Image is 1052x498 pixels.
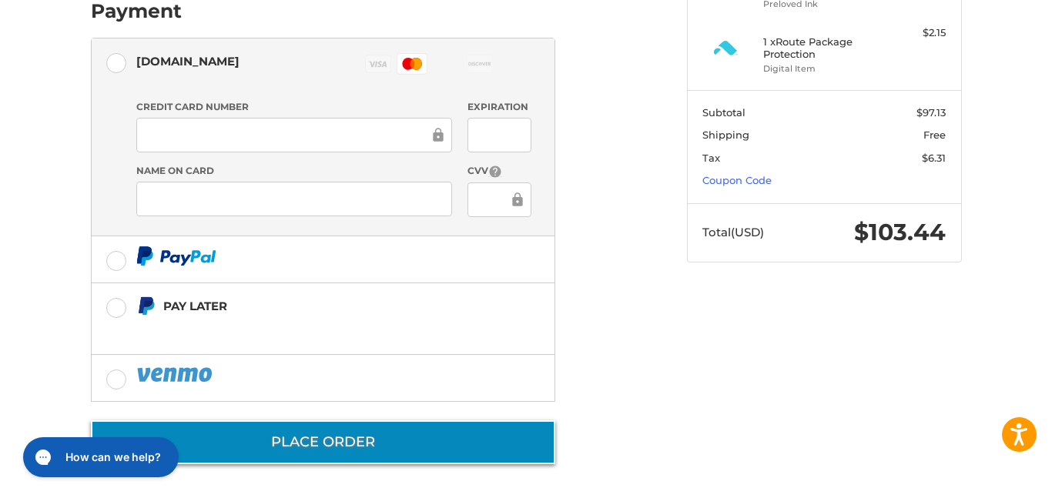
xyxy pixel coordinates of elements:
iframe: Gorgias live chat messenger [15,432,183,483]
h4: 1 x Route Package Protection [763,35,881,61]
label: Credit Card Number [136,100,452,114]
span: Free [923,129,946,141]
a: Coupon Code [702,174,772,186]
span: $6.31 [922,152,946,164]
label: CVV [467,164,531,179]
label: Expiration [467,100,531,114]
img: PayPal icon [136,365,215,384]
div: Pay Later [163,293,458,319]
span: $103.44 [854,218,946,246]
div: $2.15 [885,25,946,41]
button: Place Order [91,420,555,464]
img: Pay Later icon [136,296,156,316]
li: Digital Item [763,62,881,75]
span: Tax [702,152,720,164]
label: Name on Card [136,164,452,178]
span: Total (USD) [702,225,764,239]
iframe: PayPal Message 1 [136,323,458,336]
span: $97.13 [916,106,946,119]
span: Subtotal [702,106,745,119]
div: [DOMAIN_NAME] [136,48,240,74]
span: Shipping [702,129,749,141]
img: PayPal icon [136,246,216,266]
